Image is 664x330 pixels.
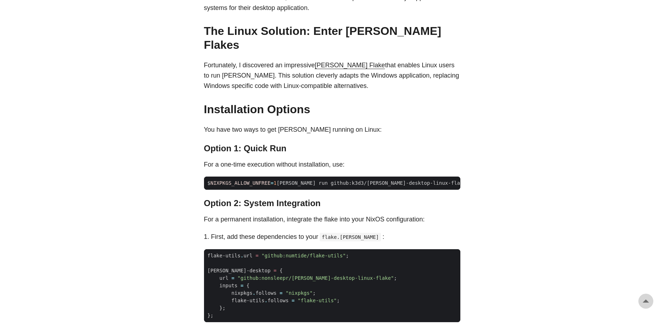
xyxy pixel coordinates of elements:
span: [PERSON_NAME]-desktop [208,268,271,273]
h2: Installation Options [204,103,460,116]
h3: Option 2: System Integration [204,198,460,209]
span: "nixpkgs" [286,290,313,296]
span: . [252,290,255,296]
span: { [246,283,249,288]
p: For a one-time execution without installation, use: [204,159,460,170]
p: For a permanent installation, integrate the flake into your NixOS configuration: [204,214,460,225]
a: [PERSON_NAME] Flake [315,62,385,69]
span: { [279,268,282,273]
li: First, add these dependencies to your : [211,232,460,242]
span: = [279,290,282,296]
span: inputs [219,283,237,288]
span: url [244,253,252,258]
span: . [240,253,243,258]
span: NIXPKGS_ALLOW_UNFREE [210,180,271,186]
span: "flake-utils" [298,298,337,303]
span: = [273,268,276,273]
h3: Option 1: Quick Run [204,143,460,154]
span: = [271,180,273,186]
p: Fortunately, I discovered an impressive that enables Linux users to run [PERSON_NAME]. This solut... [204,60,460,91]
span: "github:nonsleepr/[PERSON_NAME]-desktop-linux-flake" [237,275,394,281]
span: $ [PERSON_NAME] run github:k3d3/[PERSON_NAME]-desktop-linux-flake --impure [204,179,497,187]
span: }; [219,305,225,311]
span: url [219,275,228,281]
span: follows [256,290,277,296]
span: ; [313,290,315,296]
span: = [256,253,258,258]
code: flake.[PERSON_NAME] [320,233,381,241]
a: go to top [638,294,653,309]
span: = [292,298,294,303]
h2: The Linux Solution: Enter [PERSON_NAME] Flakes [204,24,460,52]
span: ; [394,275,397,281]
span: nixpkgs [231,290,252,296]
span: "github:numtide/flake-utils" [262,253,346,258]
span: = [240,283,243,288]
span: }; [208,313,214,318]
span: flake-utils [208,253,241,258]
span: 1 [273,180,276,186]
span: follows [267,298,288,303]
span: flake-utils [231,298,265,303]
span: ; [337,298,340,303]
span: . [265,298,267,303]
span: = [231,275,234,281]
span: ; [346,253,349,258]
p: You have two ways to get [PERSON_NAME] running on Linux: [204,125,460,135]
